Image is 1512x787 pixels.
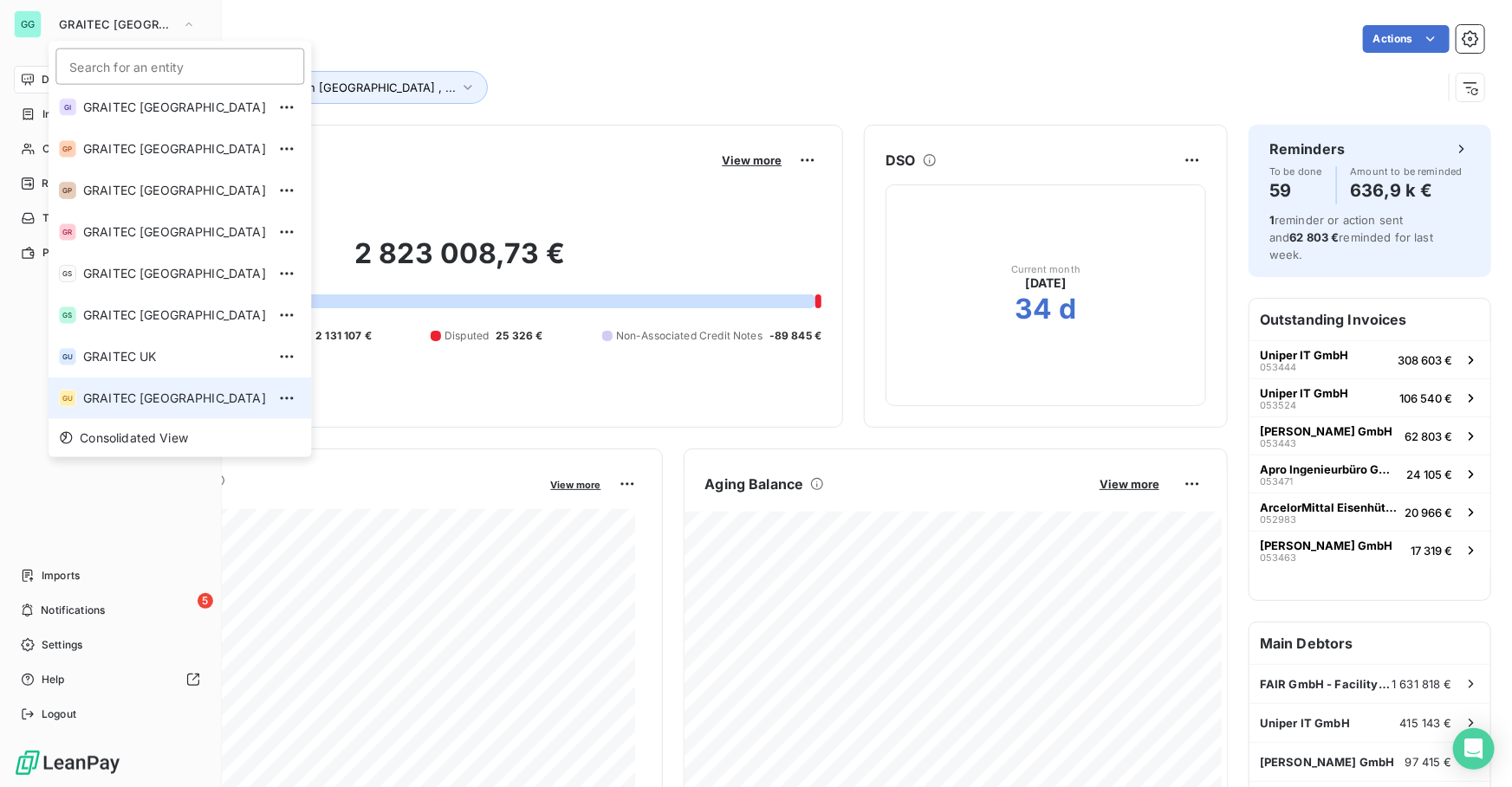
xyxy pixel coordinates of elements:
span: ArcelorMittal Eisenhüttenstadt GmbH [1260,500,1398,514]
span: To be done [1269,166,1322,177]
span: Disputed [445,328,489,344]
span: 62 803 € [1289,230,1339,244]
span: [PERSON_NAME] GmbH [1260,424,1392,438]
span: Apro Ingenieurbüro GmbH [1260,462,1399,476]
button: ArcelorMittal Eisenhüttenstadt GmbH05298320 966 € [1249,493,1490,531]
h6: DSO [886,150,915,171]
span: 308 603 € [1398,353,1452,367]
span: GRAITEC [GEOGRAPHIC_DATA] [83,99,266,116]
span: 106 540 € [1399,391,1452,405]
h6: Reminders [1269,139,1345,159]
span: GRAITEC [GEOGRAPHIC_DATA] [83,306,266,324]
span: Uniper IT GmbH [1260,386,1348,400]
span: [DATE] [1026,274,1067,292]
button: [PERSON_NAME] GmbH05344362 803 € [1249,416,1490,455]
span: 053471 [1260,476,1293,487]
span: GRAITEC [GEOGRAPHIC_DATA] [83,265,266,282]
div: GU [59,390,76,407]
div: GI [59,99,76,116]
span: 1 631 818 € [1392,677,1452,691]
span: Uniper IT GmbH [1260,348,1348,362]
span: 97 415 € [1405,755,1452,769]
h2: 2 823 008,73 € [98,236,821,288]
button: Actions [1363,25,1450,53]
span: View more [1100,477,1159,491]
span: 053463 [1260,552,1296,563]
span: Clients [42,141,77,157]
h6: Main Debtors [1249,623,1490,664]
span: FAIR GmbH - Facility for [GEOGRAPHIC_DATA] and [1260,677,1392,691]
h2: 34 [1015,292,1052,326]
span: -89 845 € [769,328,821,344]
div: GR [59,223,76,241]
span: Non-Associated Credit Notes [616,328,762,344]
span: reminder or action sent and reminded for last week. [1269,213,1433,261]
span: Current month [1011,264,1080,274]
span: Monthly Revenue [98,491,539,509]
span: 2 131 107 € [315,328,372,344]
span: Settings [42,637,82,653]
button: Apro Ingenieurbüro GmbH05347124 105 € [1249,455,1490,493]
span: Payments [42,245,93,261]
div: GU [59,348,76,365]
span: 053444 [1260,362,1296,372]
span: 1 [1269,213,1275,227]
button: View more [717,152,787,168]
h6: Outstanding Invoices [1249,299,1490,340]
span: GRAITEC [GEOGRAPHIC_DATA] [83,140,266,158]
span: 415 143 € [1400,716,1452,730]
span: Invoices [42,106,84,122]
h6: Aging Balance [705,474,804,494]
button: [PERSON_NAME] GmbH05346317 319 € [1249,531,1490,569]
a: Help [14,666,207,693]
span: Consolidated View [80,429,188,447]
span: 053524 [1260,400,1296,410]
span: Reminders [42,176,95,191]
span: 052983 [1260,514,1296,525]
span: Dashboard [42,72,96,87]
span: 17 319 € [1411,544,1452,558]
span: 5 [198,593,213,609]
span: GRAITEC [GEOGRAPHIC_DATA] [83,390,266,407]
span: GRAITEC [GEOGRAPHIC_DATA] [83,223,266,241]
button: View more [546,476,607,492]
span: Uniper IT GmbH [1260,716,1350,730]
span: 20 966 € [1405,506,1452,519]
h4: 59 [1269,177,1322,204]
span: View more [551,479,601,491]
span: Tasks [42,210,72,226]
div: Open Intercom Messenger [1453,728,1495,770]
input: placeholder [55,48,304,85]
img: Logo LeanPay [14,749,121,777]
span: [PERSON_NAME] GmbH [1260,755,1395,769]
span: 25 326 € [496,328,542,344]
div: GS [59,306,76,324]
span: Notifications [41,603,105,618]
span: [PERSON_NAME] GmbH [1260,539,1392,552]
span: 053443 [1260,438,1296,448]
button: Uniper IT GmbH053524106 540 € [1249,378,1490,416]
span: GRAITEC [GEOGRAPHIC_DATA] [83,182,266,199]
span: GRAITEC UK [83,348,266,365]
div: GG [14,10,42,38]
div: GP [59,140,76,158]
span: Help [42,672,65,687]
span: Imports [42,568,80,584]
button: View more [1094,476,1165,492]
span: 62 803 € [1405,429,1452,443]
span: 24 105 € [1406,468,1452,481]
span: Amount to be reminded [1351,166,1463,177]
button: Uniper IT GmbH053444308 603 € [1249,340,1490,378]
h4: 636,9 k € [1351,177,1463,204]
span: Logout [42,706,76,722]
span: View more [722,153,782,167]
div: GP [59,182,76,199]
span: GRAITEC [GEOGRAPHIC_DATA] [59,17,175,31]
h2: d [1060,292,1077,326]
div: GS [59,265,76,282]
